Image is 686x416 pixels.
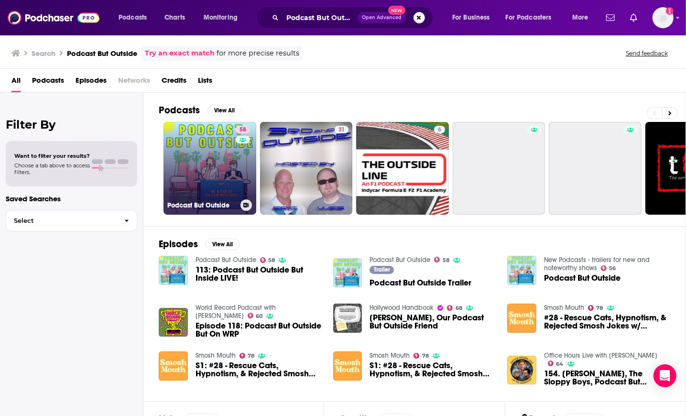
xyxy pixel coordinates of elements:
button: Show profile menu [653,7,674,28]
span: Podcasts [119,11,147,24]
a: Podcast But Outside [544,274,621,282]
a: Andrew Michaan, Our Podcast But Outside Friend [370,314,496,330]
a: Smosh Mouth [196,351,236,360]
a: Episodes [76,73,107,92]
span: 6 [438,125,441,135]
span: for more precise results [217,48,299,59]
h2: Filter By [6,118,137,131]
span: Want to filter your results? [14,153,90,159]
span: 56 [610,266,616,271]
h2: Podcasts [159,104,200,116]
a: 154. Eric Wareheim, The Sloppy Boys, Podcast But Outside [507,356,536,385]
a: 78 [240,353,255,359]
button: View All [207,105,242,116]
span: 60 [256,314,262,318]
a: 56 [601,265,616,271]
a: Episode 118: Podcast But Outside But On WRP [196,322,322,338]
a: S1: #28 - Rescue Cats, Hypnotism, & Rejected Smosh Jokes w/ Podcast But Outside [196,361,322,378]
span: Open Advanced [362,15,402,20]
img: Andrew Michaan, Our Podcast But Outside Friend [333,304,362,333]
span: 78 [422,354,429,358]
img: S1: #28 - Rescue Cats, Hypnotism, & Rejected Smosh Jokes w/ Podcast But Outside [159,351,188,381]
a: Smosh Mouth [544,304,584,312]
a: 31 [260,122,353,215]
h3: Search [32,49,55,58]
div: Search podcasts, credits, & more... [265,7,442,29]
a: New Podcasts - trailers for new and noteworthy shows [544,256,650,272]
a: S1: #28 - Rescue Cats, Hypnotism, & Rejected Smosh Jokes w/ Podcast But Outside [370,361,496,378]
span: 78 [248,354,254,358]
span: 154. [PERSON_NAME], The Sloppy Boys, Podcast But Outside [544,370,670,386]
a: EpisodesView All [159,238,240,250]
a: 78 [414,353,429,359]
a: Hollywood Handbook [370,304,434,312]
span: Choose a tab above to access filters. [14,162,90,175]
h3: Podcast But Outside [167,201,237,209]
a: Charts [158,10,191,25]
a: World Record Podcast with Brendon Walsh [196,304,276,320]
a: 31 [335,126,348,133]
a: 58Podcast But Outside [163,122,256,215]
span: Credits [162,73,186,92]
span: #28 - Rescue Cats, Hypnotism, & Rejected Smosh Jokes w/ Podcast But Outside [544,314,670,330]
a: 6 [356,122,449,215]
a: 6 [434,126,445,133]
img: S1: #28 - Rescue Cats, Hypnotism, & Rejected Smosh Jokes w/ Podcast But Outside [333,351,362,381]
span: [PERSON_NAME], Our Podcast But Outside Friend [370,314,496,330]
a: Podcasts [32,73,64,92]
button: Send feedback [623,49,671,57]
a: All [11,73,21,92]
a: Show notifications dropdown [602,10,619,26]
a: 58 [236,126,250,133]
span: Select [6,218,117,224]
a: Podcast But Outside [196,256,256,264]
span: More [572,11,588,24]
a: Podcast But Outside Trailer [333,258,362,287]
span: New [388,6,405,15]
h3: Podcast But Outside [67,49,137,58]
img: Podchaser - Follow, Share and Rate Podcasts [8,9,99,27]
a: Office Hours Live with Tim Heidecker [544,351,657,360]
a: Try an exact match [145,48,215,59]
button: Open AdvancedNew [358,12,406,23]
button: Select [6,210,137,231]
img: #28 - Rescue Cats, Hypnotism, & Rejected Smosh Jokes w/ Podcast But Outside [507,304,536,333]
img: Podcast But Outside [507,256,536,285]
img: 113: Podcast But Outside But Inside LIVE! [159,256,188,285]
p: Saved Searches [6,194,137,203]
a: Lists [198,73,212,92]
a: 60 [248,313,263,318]
button: View All [206,239,240,250]
a: Smosh Mouth [370,351,410,360]
span: For Business [452,11,490,24]
input: Search podcasts, credits, & more... [283,10,358,25]
span: 58 [443,258,449,263]
span: 78 [597,306,603,310]
div: Open Intercom Messenger [653,364,676,387]
span: 31 [338,125,345,135]
a: 154. Eric Wareheim, The Sloppy Boys, Podcast But Outside [544,370,670,386]
a: 64 [548,361,564,366]
a: 78 [588,305,603,311]
span: Logged in as alignPR [653,7,674,28]
img: Episode 118: Podcast But Outside But On WRP [159,308,188,337]
span: Charts [164,11,185,24]
img: User Profile [653,7,674,28]
span: Trailer [374,267,390,273]
a: 113: Podcast But Outside But Inside LIVE! [196,266,322,282]
a: Podcast But Outside Trailer [370,279,471,287]
a: 58 [260,257,275,263]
